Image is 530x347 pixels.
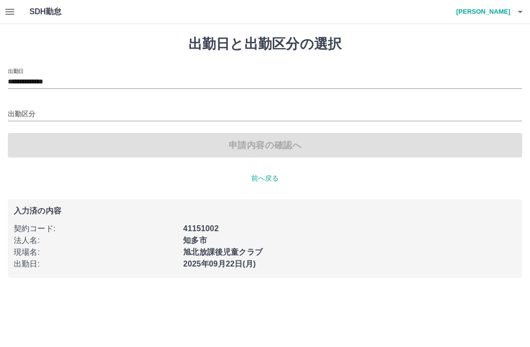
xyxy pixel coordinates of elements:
b: 41151002 [183,224,218,233]
p: 契約コード : [14,223,177,235]
p: 現場名 : [14,246,177,258]
p: 前へ戻る [8,173,522,184]
p: 入力済の内容 [14,207,516,215]
b: 旭北放課後児童クラブ [183,248,263,256]
h1: 出勤日と出勤区分の選択 [8,36,522,53]
p: 法人名 : [14,235,177,246]
label: 出勤日 [8,67,24,75]
p: 出勤日 : [14,258,177,270]
b: 2025年09月22日(月) [183,260,256,268]
b: 知多市 [183,236,207,244]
